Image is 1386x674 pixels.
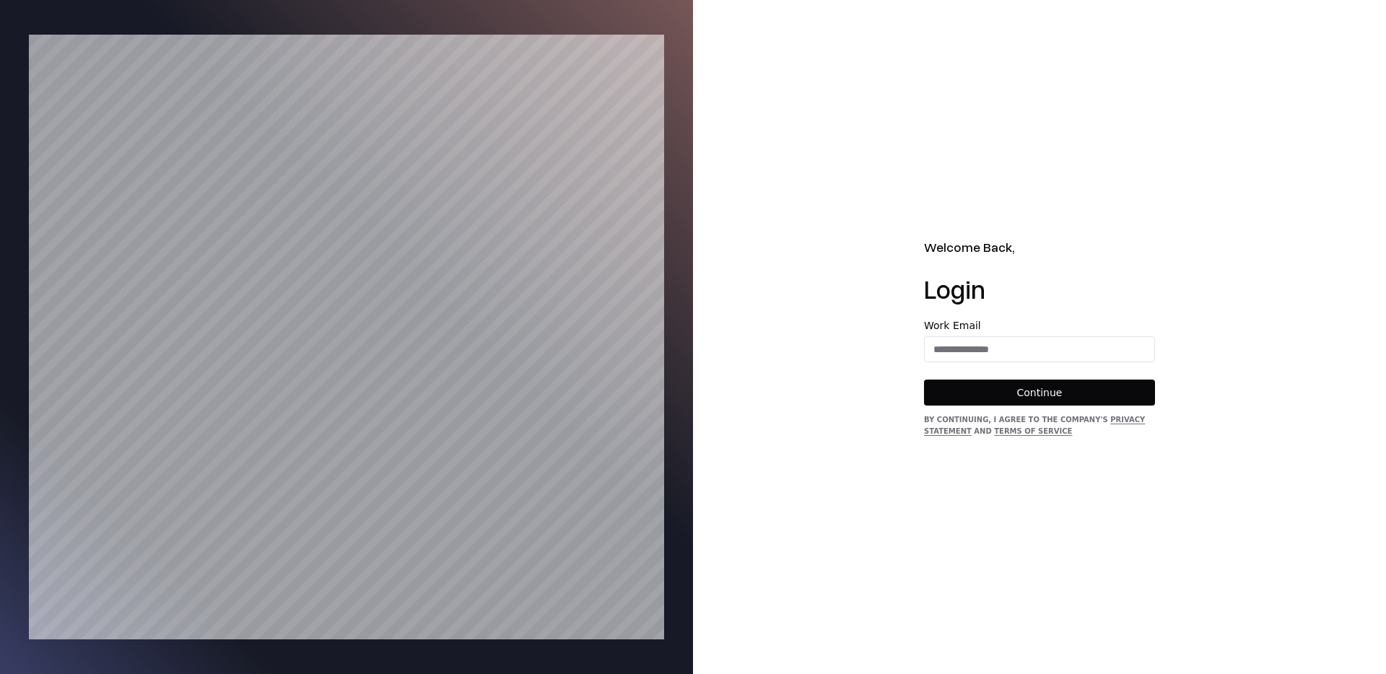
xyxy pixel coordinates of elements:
[924,416,1145,435] a: Privacy Statement
[924,380,1155,406] button: Continue
[924,274,1155,303] h1: Login
[924,320,1155,331] label: Work Email
[924,414,1155,437] div: By continuing, I agree to the Company's and
[924,237,1155,257] h2: Welcome Back,
[994,427,1072,435] a: Terms of Service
